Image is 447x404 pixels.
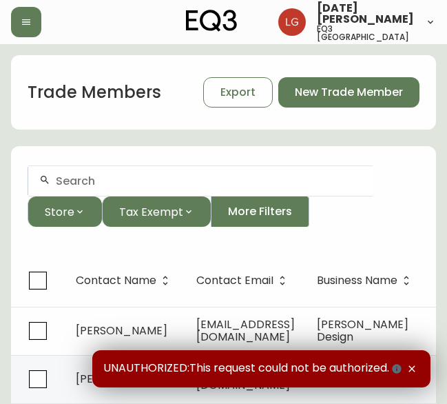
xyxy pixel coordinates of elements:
input: Search [56,174,362,188]
span: [EMAIL_ADDRESS][DOMAIN_NAME] [196,316,295,345]
span: Contact Name [76,274,174,287]
button: Store [28,196,102,227]
span: [PERSON_NAME] Design [317,316,408,345]
span: [DATE][PERSON_NAME] [317,3,414,25]
span: Business Name [317,276,397,285]
span: [PERSON_NAME] [76,371,167,387]
span: Store [45,203,74,221]
span: Contact Name [76,276,156,285]
img: 2638f148bab13be18035375ceda1d187 [278,8,306,36]
span: Export [220,85,256,100]
button: More Filters [211,196,309,227]
span: [PERSON_NAME] [76,323,167,339]
button: New Trade Member [278,77,419,108]
img: logo [186,10,237,32]
span: Contact Email [196,274,291,287]
button: Export [203,77,273,108]
span: Tax Exempt [119,203,183,221]
span: Contact Email [196,276,273,285]
h5: eq3 [GEOGRAPHIC_DATA] [317,25,414,41]
span: More Filters [228,204,292,219]
span: Business Name [317,274,415,287]
h1: Trade Members [28,81,161,104]
span: UNAUTHORIZED:This request could not be authorized. [103,361,404,376]
button: Tax Exempt [102,196,211,227]
span: New Trade Member [295,85,403,100]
